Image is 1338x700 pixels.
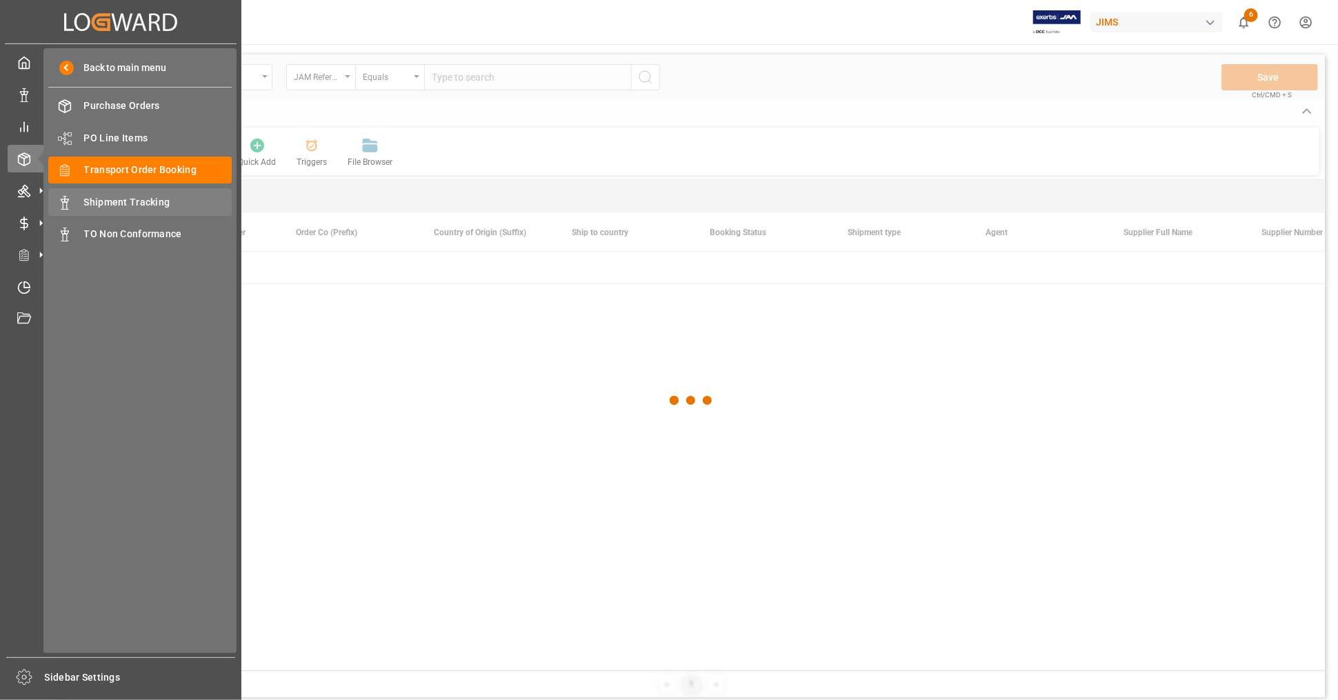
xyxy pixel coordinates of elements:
[1244,8,1258,22] span: 6
[8,81,234,108] a: Data Management
[84,227,232,241] span: TO Non Conformance
[74,61,167,75] span: Back to main menu
[84,195,232,210] span: Shipment Tracking
[1033,10,1081,34] img: Exertis%20JAM%20-%20Email%20Logo.jpg_1722504956.jpg
[45,670,236,685] span: Sidebar Settings
[8,273,234,300] a: Timeslot Management V2
[1259,7,1290,38] button: Help Center
[84,99,232,113] span: Purchase Orders
[48,221,232,248] a: TO Non Conformance
[48,188,232,215] a: Shipment Tracking
[8,306,234,332] a: Document Management
[8,49,234,76] a: My Cockpit
[48,92,232,119] a: Purchase Orders
[48,157,232,183] a: Transport Order Booking
[1090,12,1223,32] div: JIMS
[84,131,232,146] span: PO Line Items
[1228,7,1259,38] button: show 6 new notifications
[84,163,232,177] span: Transport Order Booking
[48,124,232,151] a: PO Line Items
[8,113,234,140] a: My Reports
[1090,9,1228,35] button: JIMS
